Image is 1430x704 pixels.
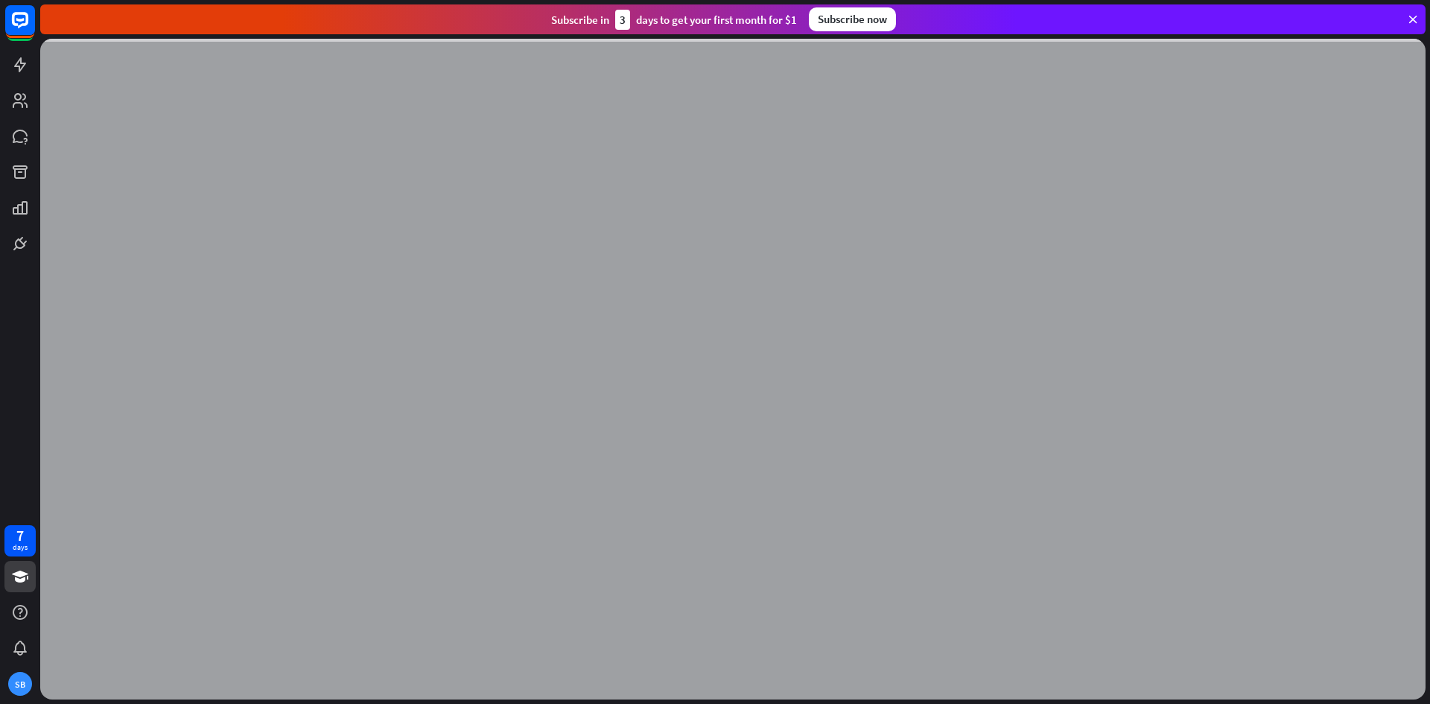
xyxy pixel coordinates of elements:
[13,542,28,553] div: days
[8,672,32,696] div: SB
[16,529,24,542] div: 7
[551,10,797,30] div: Subscribe in days to get your first month for $1
[615,10,630,30] div: 3
[809,7,896,31] div: Subscribe now
[4,525,36,556] a: 7 days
